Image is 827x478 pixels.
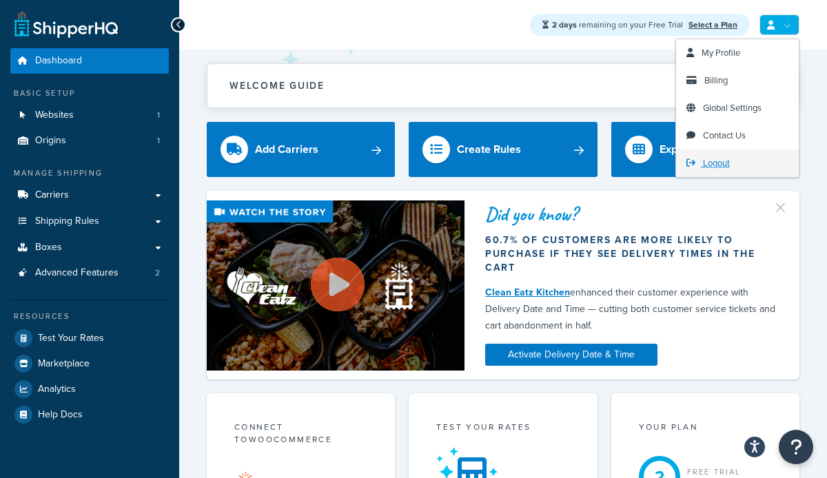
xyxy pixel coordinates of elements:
[10,377,169,402] a: Analytics
[10,103,169,128] li: Websites
[10,48,169,74] a: Dashboard
[229,81,325,91] h2: Welcome Guide
[639,421,772,437] div: Your Plan
[157,135,160,147] span: 1
[485,344,657,366] a: Activate Delivery Date & Time
[703,156,730,169] span: Logout
[552,19,577,31] strong: 2 days
[10,167,169,179] div: Manage Shipping
[38,409,83,421] span: Help Docs
[38,333,104,344] span: Test Your Rates
[660,140,744,159] div: Explore Features
[436,421,569,437] div: Test your rates
[676,39,799,67] a: My Profile
[688,19,737,31] a: Select a Plan
[676,122,799,149] a: Contact Us
[704,74,728,87] span: Billing
[234,421,367,449] div: Connect to WooCommerce
[485,205,779,224] div: Did you know?
[38,384,76,395] span: Analytics
[703,129,746,142] span: Contact Us
[676,94,799,122] a: Global Settings
[702,46,740,59] span: My Profile
[409,122,597,177] a: Create Rules
[779,430,813,464] button: Open Resource Center
[35,242,62,253] span: Boxes
[552,19,685,31] span: remaining on your Free Trial
[485,285,570,300] a: Clean Eatz Kitchen
[10,87,169,99] div: Basic Setup
[10,260,169,286] li: Advanced Features
[10,311,169,322] div: Resources
[676,67,799,94] a: Billing
[10,128,169,154] a: Origins1
[207,122,395,177] a: Add Carriers
[207,64,799,107] button: Welcome Guide
[10,235,169,260] a: Boxes
[485,233,779,275] div: 60.7% of customers are more likely to purchase if they see delivery times in the cart
[485,284,779,334] div: enhanced their customer experience with Delivery Date and Time — cutting both customer service ti...
[35,55,82,67] span: Dashboard
[457,140,521,159] div: Create Rules
[255,140,318,159] div: Add Carriers
[35,135,66,147] span: Origins
[10,209,169,234] a: Shipping Rules
[35,189,69,201] span: Carriers
[676,149,799,177] a: Logout
[10,260,169,286] a: Advanced Features2
[38,358,90,370] span: Marketplace
[207,200,464,370] img: Video thumbnail
[10,183,169,208] a: Carriers
[703,101,762,114] span: Global Settings
[35,267,119,279] span: Advanced Features
[35,216,99,227] span: Shipping Rules
[155,267,160,279] span: 2
[10,103,169,128] a: Websites1
[10,128,169,154] li: Origins
[35,110,74,121] span: Websites
[611,122,799,177] a: Explore Features
[10,326,169,351] a: Test Your Rates
[10,402,169,427] a: Help Docs
[10,351,169,376] a: Marketplace
[157,110,160,121] span: 1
